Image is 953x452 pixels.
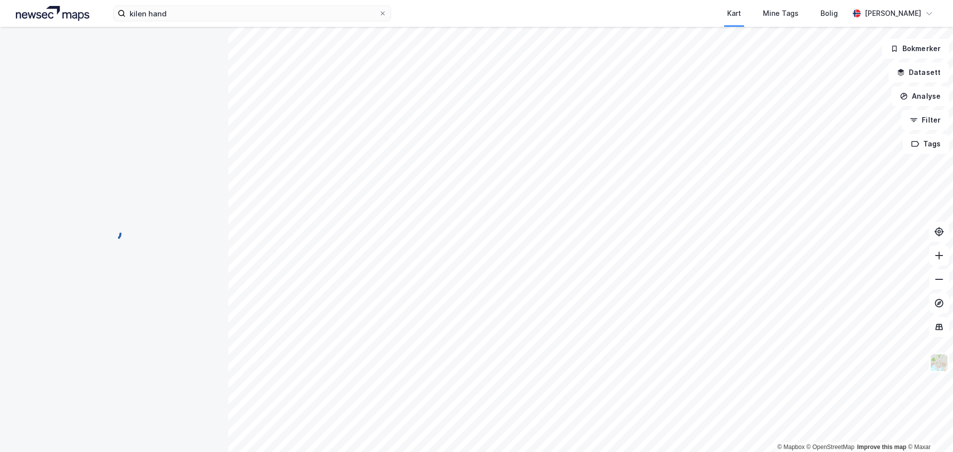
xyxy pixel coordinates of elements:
div: Bolig [820,7,838,19]
a: Mapbox [777,444,805,451]
button: Bokmerker [882,39,949,59]
button: Analyse [891,86,949,106]
iframe: Chat Widget [903,404,953,452]
div: Mine Tags [763,7,799,19]
img: Z [930,353,949,372]
img: spinner.a6d8c91a73a9ac5275cf975e30b51cfb.svg [106,226,122,242]
button: Tags [903,134,949,154]
div: [PERSON_NAME] [865,7,921,19]
button: Datasett [888,63,949,82]
a: OpenStreetMap [807,444,855,451]
img: logo.a4113a55bc3d86da70a041830d287a7e.svg [16,6,89,21]
div: Kart [727,7,741,19]
button: Filter [901,110,949,130]
a: Improve this map [857,444,906,451]
input: Søk på adresse, matrikkel, gårdeiere, leietakere eller personer [126,6,379,21]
